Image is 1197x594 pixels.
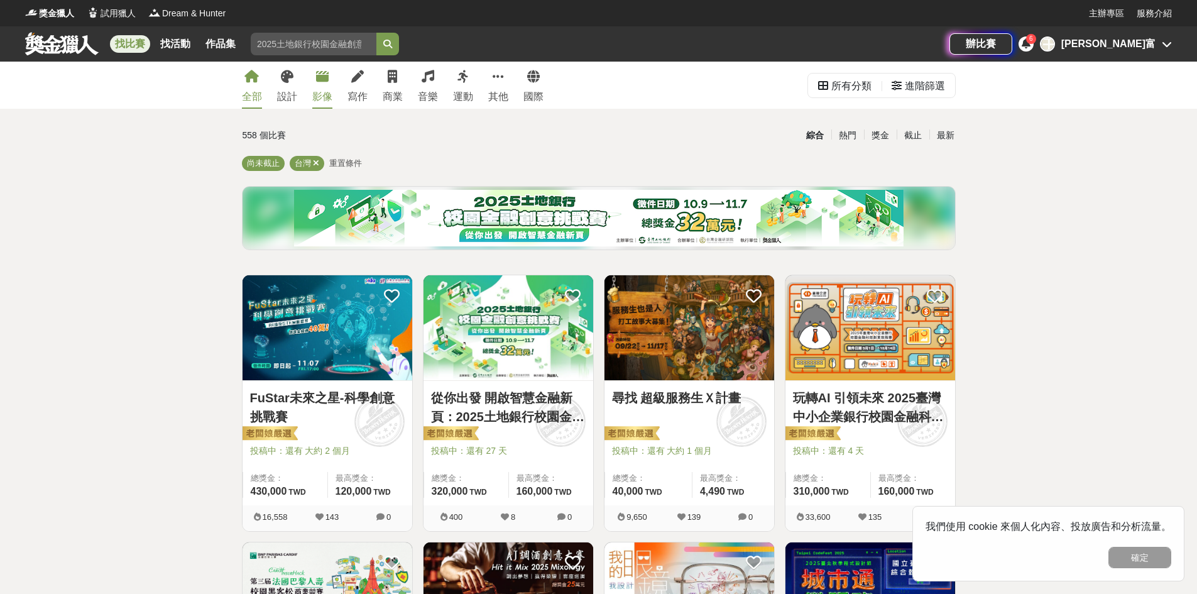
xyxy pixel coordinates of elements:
button: 確定 [1108,547,1171,568]
a: 國際 [523,62,544,109]
a: 影像 [312,62,332,109]
div: 截止 [897,124,929,146]
span: TWD [916,488,933,497]
img: Cover Image [424,275,593,380]
img: 老闆娘嚴選 [240,426,298,443]
div: [PERSON_NAME]富 [1061,36,1156,52]
span: 總獎金： [794,472,863,485]
div: 最新 [929,124,962,146]
a: Cover Image [785,275,955,381]
a: 設計 [277,62,297,109]
div: 國際 [523,89,544,104]
div: 進階篩選 [905,74,945,99]
span: 135 [868,512,882,522]
img: 老闆娘嚴選 [783,426,841,443]
a: 玩轉AI 引領未來 2025臺灣中小企業銀行校園金融科技創意挑戰賽 [793,388,948,426]
div: 運動 [453,89,473,104]
span: 0 [748,512,753,522]
span: TWD [373,488,390,497]
span: TWD [727,488,744,497]
span: 重置條件 [329,158,362,168]
span: 120,000 [336,486,372,497]
span: 0 [386,512,391,522]
a: LogoDream & Hunter [148,7,226,20]
a: 全部 [242,62,262,109]
span: 最高獎金： [517,472,586,485]
a: 商業 [383,62,403,109]
span: 最高獎金： [878,472,948,485]
span: 投稿中：還有 大約 2 個月 [250,444,405,458]
a: 尋找 超級服務生Ｘ計畫 [612,388,767,407]
a: Cover Image [243,275,412,381]
div: 綜合 [799,124,831,146]
span: 16,558 [263,512,288,522]
span: 獎金獵人 [39,7,74,20]
span: 4,490 [700,486,725,497]
a: 服務介紹 [1137,7,1172,20]
span: 320,000 [432,486,468,497]
a: FuStar未來之星-科學創意挑戰賽 [250,388,405,426]
span: TWD [554,488,571,497]
div: 熱門 [831,124,864,146]
span: TWD [831,488,848,497]
img: Cover Image [785,275,955,380]
img: Logo [87,6,99,19]
span: 總獎金： [251,472,320,485]
div: 商業 [383,89,403,104]
span: 8 [511,512,515,522]
div: 設計 [277,89,297,104]
a: 作品集 [200,35,241,53]
span: 160,000 [878,486,915,497]
span: TWD [645,488,662,497]
div: 王 [1040,36,1055,52]
a: 寫作 [347,62,368,109]
span: 投稿中：還有 4 天 [793,444,948,458]
div: 其他 [488,89,508,104]
span: 9,650 [626,512,647,522]
div: 全部 [242,89,262,104]
a: 其他 [488,62,508,109]
img: Logo [148,6,161,19]
span: 投稿中：還有 大約 1 個月 [612,444,767,458]
a: 運動 [453,62,473,109]
span: 我們使用 cookie 來個人化內容、投放廣告和分析流量。 [926,521,1171,532]
span: 投稿中：還有 27 天 [431,444,586,458]
a: Logo試用獵人 [87,7,136,20]
a: 找活動 [155,35,195,53]
span: 試用獵人 [101,7,136,20]
img: 老闆娘嚴選 [602,426,660,443]
span: 0 [567,512,572,522]
span: 最高獎金： [336,472,405,485]
a: 從你出發 開啟智慧金融新頁：2025土地銀行校園金融創意挑戰賽 [431,388,586,426]
span: 400 [449,512,463,522]
span: 139 [687,512,701,522]
a: 音樂 [418,62,438,109]
img: Cover Image [243,275,412,380]
span: TWD [288,488,305,497]
img: Cover Image [604,275,774,380]
div: 音樂 [418,89,438,104]
span: 6 [1029,35,1033,42]
a: Cover Image [424,275,593,381]
span: Dream & Hunter [162,7,226,20]
img: 老闆娘嚴選 [421,426,479,443]
a: 找比賽 [110,35,150,53]
span: 總獎金： [613,472,684,485]
div: 獎金 [864,124,897,146]
img: de0ec254-a5ce-4606-9358-3f20dd3f7ec9.png [294,190,904,246]
div: 所有分類 [831,74,872,99]
a: 辦比賽 [949,33,1012,55]
span: 160,000 [517,486,553,497]
input: 2025土地銀行校園金融創意挑戰賽：從你出發 開啟智慧金融新頁 [251,33,376,55]
span: 最高獎金： [700,472,767,485]
img: Logo [25,6,38,19]
div: 影像 [312,89,332,104]
span: 143 [325,512,339,522]
span: 33,600 [806,512,831,522]
span: 310,000 [794,486,830,497]
div: 寫作 [347,89,368,104]
span: TWD [469,488,486,497]
span: 40,000 [613,486,643,497]
a: Cover Image [604,275,774,381]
